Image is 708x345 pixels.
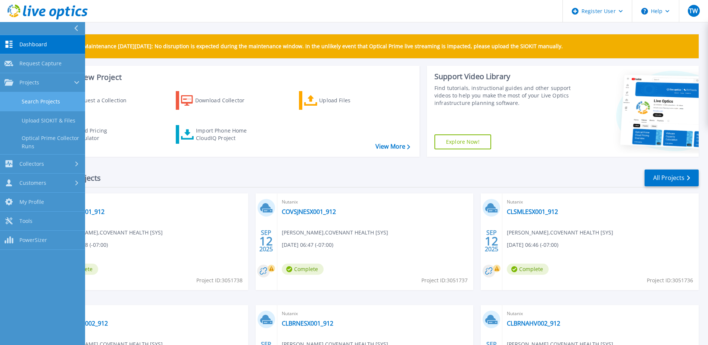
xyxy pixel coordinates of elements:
a: Cloud Pricing Calculator [53,125,136,144]
a: Upload Files [299,91,382,110]
span: Project ID: 3051738 [196,276,243,285]
div: Find tutorials, instructional guides and other support videos to help you make the most of your L... [434,84,573,107]
span: Projects [19,79,39,86]
span: Complete [507,264,549,275]
a: CLBRNAHV002_912 [507,320,560,327]
span: Nutanix [56,310,244,318]
a: Download Collector [176,91,259,110]
span: Dashboard [19,41,47,48]
div: Import Phone Home CloudIQ Project [196,127,254,142]
span: [DATE] 06:46 (-07:00) [507,241,558,249]
span: Collectors [19,161,44,167]
span: [PERSON_NAME] , COVENANT HEALTH [SYS] [507,229,613,237]
a: View More [375,143,410,150]
span: TW [689,8,698,14]
p: Scheduled Maintenance [DATE][DATE]: No disruption is expected during the maintenance window. In t... [56,43,563,49]
span: Nutanix [56,198,244,206]
span: Nutanix [507,310,694,318]
span: [PERSON_NAME] , COVENANT HEALTH [SYS] [56,229,163,237]
span: [PERSON_NAME] , COVENANT HEALTH [SYS] [282,229,388,237]
div: Support Video Library [434,72,573,81]
div: SEP 2025 [259,227,273,255]
span: PowerSizer [19,237,47,243]
span: Nutanix [282,198,469,206]
div: Download Collector [195,93,255,108]
a: Request a Collection [53,91,136,110]
span: Customers [19,180,46,186]
a: CLBRNESX001_912 [282,320,333,327]
a: CLSMLESX001_912 [507,208,558,215]
span: Nutanix [507,198,694,206]
a: All Projects [645,170,699,186]
span: My Profile [19,199,44,205]
span: Project ID: 3051737 [421,276,468,285]
span: Complete [282,264,324,275]
span: Request Capture [19,60,62,67]
span: 12 [485,238,498,244]
div: Cloud Pricing Calculator [73,127,133,142]
h3: Start a New Project [53,73,410,81]
span: [DATE] 06:47 (-07:00) [282,241,333,249]
div: Upload Files [319,93,379,108]
a: COVSJNESX001_912 [282,208,336,215]
span: Project ID: 3051736 [647,276,693,285]
div: Request a Collection [74,93,134,108]
span: Tools [19,218,32,224]
a: Explore Now! [434,134,491,149]
span: 12 [259,238,273,244]
span: Nutanix [282,310,469,318]
div: SEP 2025 [484,227,499,255]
